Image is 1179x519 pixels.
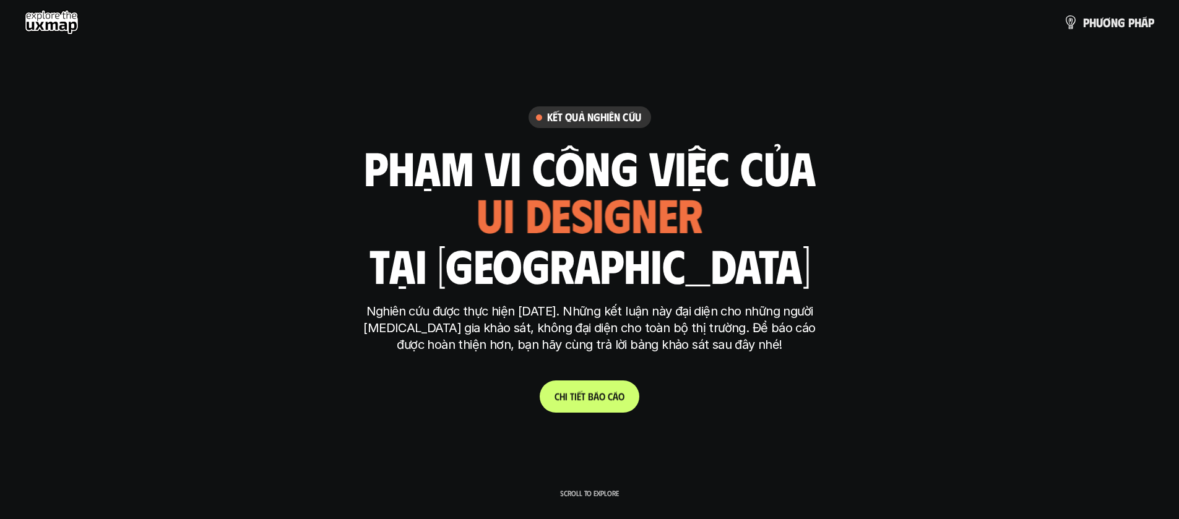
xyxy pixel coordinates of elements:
[540,380,639,413] a: Chitiếtbáocáo
[1134,15,1141,29] span: h
[364,141,816,193] h1: phạm vi công việc của
[547,110,641,124] h6: Kết quả nghiên cứu
[1148,15,1154,29] span: p
[1141,15,1148,29] span: á
[1063,10,1154,35] a: phươngpháp
[1096,15,1103,29] span: ư
[358,303,822,353] p: Nghiên cứu được thực hiện [DATE]. Những kết luận này đại diện cho những người [MEDICAL_DATA] gia ...
[1111,15,1118,29] span: n
[369,239,810,291] h1: tại [GEOGRAPHIC_DATA]
[560,489,619,497] p: Scroll to explore
[1128,15,1134,29] span: p
[1103,15,1111,29] span: ơ
[1118,15,1125,29] span: g
[1083,15,1089,29] span: p
[1089,15,1096,29] span: h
